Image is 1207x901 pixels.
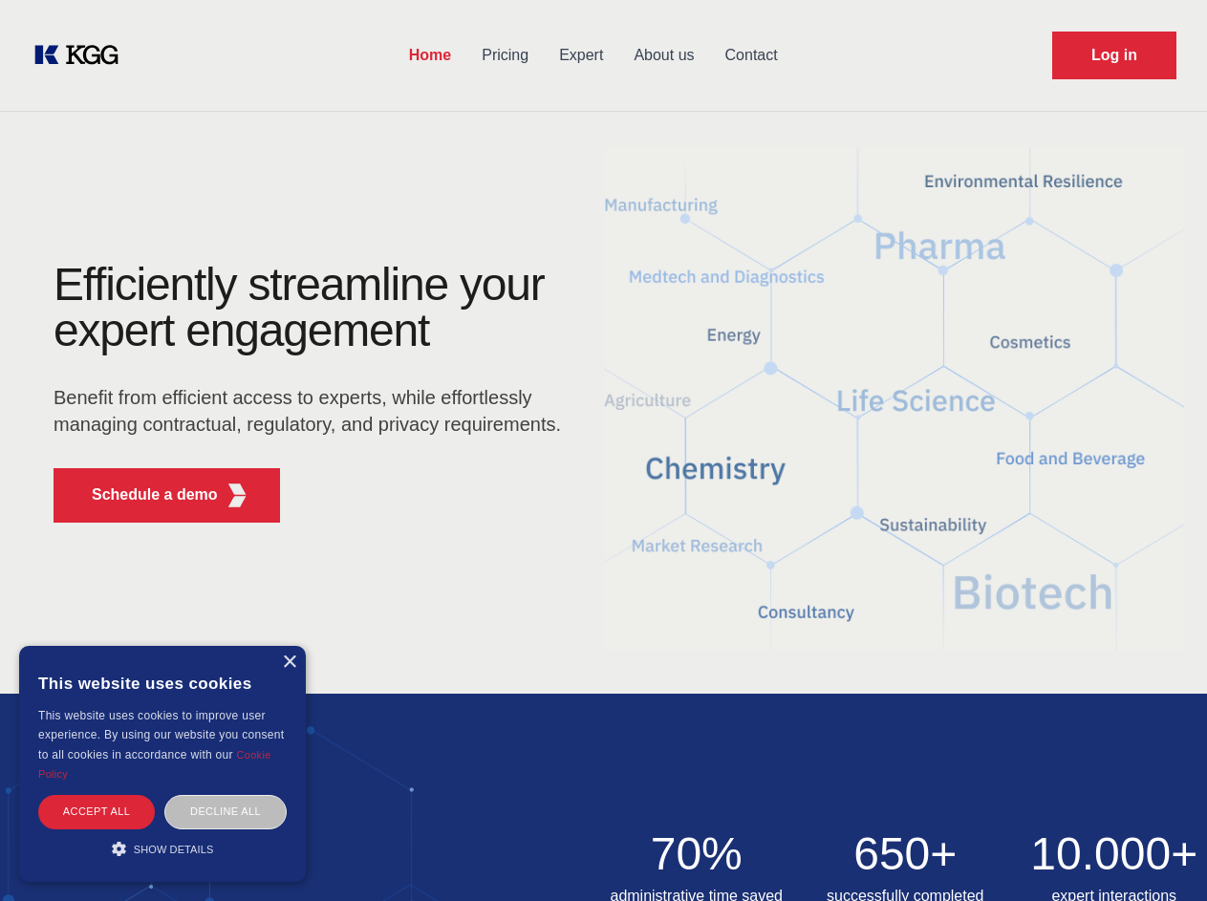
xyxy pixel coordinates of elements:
a: Contact [710,31,793,80]
img: KGG Fifth Element RED [604,124,1185,675]
div: Show details [38,839,287,858]
a: Pricing [466,31,544,80]
button: Schedule a demoKGG Fifth Element RED [54,468,280,523]
h1: Efficiently streamline your expert engagement [54,262,573,354]
span: This website uses cookies to improve user experience. By using our website you consent to all coo... [38,709,284,762]
span: Show details [134,844,214,855]
a: Request Demo [1052,32,1176,79]
a: Home [394,31,466,80]
iframe: Chat Widget [1111,809,1207,901]
a: Cookie Policy [38,749,271,780]
a: Expert [544,31,618,80]
p: Schedule a demo [92,483,218,506]
div: This website uses cookies [38,660,287,706]
div: Close [282,655,296,670]
div: Accept all [38,795,155,828]
h2: 70% [604,831,790,877]
div: Decline all [164,795,287,828]
img: KGG Fifth Element RED [226,483,249,507]
a: About us [618,31,709,80]
p: Benefit from efficient access to experts, while effortlessly managing contractual, regulatory, an... [54,384,573,438]
h2: 650+ [812,831,999,877]
a: KOL Knowledge Platform: Talk to Key External Experts (KEE) [31,40,134,71]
